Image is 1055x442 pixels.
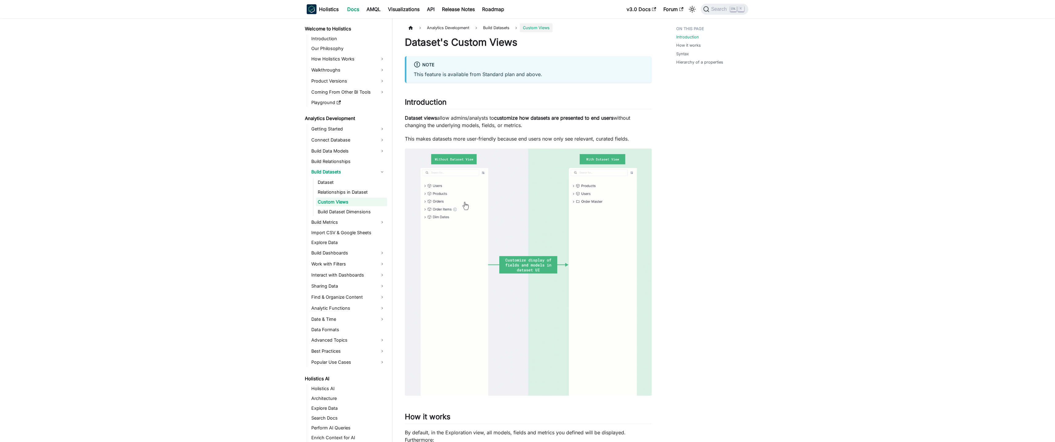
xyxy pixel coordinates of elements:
a: Connect Database [309,135,387,145]
a: Getting Started [309,124,387,134]
a: Data Formats [309,325,387,334]
a: Build Datasets [309,167,387,177]
a: Advanced Topics [309,335,387,345]
a: AMQL [363,4,384,14]
a: Product Versions [309,76,387,86]
h2: Introduction [405,98,652,109]
a: Build Relationships [309,157,387,166]
a: Architecture [309,394,387,403]
a: Work with Filters [309,259,387,269]
a: Home page [405,23,416,32]
a: Find & Organize Content [309,292,387,302]
a: HolisticsHolistics [307,4,339,14]
a: Docs [343,4,363,14]
a: Perform AI Queries [309,424,387,432]
div: Note [414,61,644,69]
a: Introduction [309,34,387,43]
a: v3.0 Docs [623,4,660,14]
a: Enrich Context for AI [309,433,387,442]
a: Roadmap [478,4,508,14]
a: Explore Data [309,238,387,247]
a: How it works [676,42,701,48]
h2: How it works [405,412,652,424]
a: Playground [309,98,387,107]
a: Build Dashboards [309,248,387,258]
img: Holistics [307,4,316,14]
nav: Docs sidebar [301,18,393,442]
a: Release Notes [438,4,478,14]
a: Our Philosophy [309,44,387,53]
a: Explore Data [309,404,387,413]
a: Interact with Dashboards [309,270,387,280]
span: Build Datasets [480,23,512,32]
a: Build Dataset Dimensions [316,207,387,216]
a: Dataset [316,178,387,187]
a: Hierarchy of a properties [676,59,723,65]
strong: customize how datasets are presented to end users [494,115,613,121]
button: Switch between dark and light mode (currently light mode) [687,4,697,14]
img: datasetviewdoc.gif [405,149,652,396]
p: This feature is available from Standard plan and above. [414,71,644,78]
a: Search Docs [309,414,387,422]
a: Analytics Development [303,114,387,123]
span: Custom Views [520,23,553,32]
kbd: K [738,6,744,12]
a: API [423,4,438,14]
a: Introduction [676,34,699,40]
p: This makes datasets more user-friendly because end users now only see relevant, curated fields. [405,135,652,142]
a: Build Metrics [309,217,387,227]
span: Search [709,6,731,12]
a: Build Data Models [309,146,387,156]
a: Sharing Data [309,281,387,291]
span: Analytics Development [424,23,472,32]
strong: Dataset views [405,115,437,121]
a: Forum [660,4,687,14]
a: Coming From Other BI Tools [309,87,387,97]
a: Date & Time [309,314,387,324]
a: How Holistics Works [309,54,387,64]
nav: Breadcrumbs [405,23,652,32]
p: allow admins/analysts to without changing the underlying models, fields, or metrics. [405,114,652,129]
a: Holistics AI [309,384,387,393]
a: Visualizations [384,4,423,14]
h1: Dataset's Custom Views [405,36,652,48]
a: Analytic Functions [309,303,387,313]
a: Relationships in Dataset [316,188,387,196]
a: Custom Views [316,198,387,206]
a: Syntax [676,51,689,57]
a: Walkthroughs [309,65,387,75]
a: Holistics AI [303,374,387,383]
b: Holistics [319,6,339,13]
button: Search (Ctrl+K) [701,4,748,15]
a: Import CSV & Google Sheets [309,228,387,237]
a: Popular Use Cases [309,357,387,367]
a: Best Practices [309,346,387,356]
a: Welcome to Holistics [303,25,387,33]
